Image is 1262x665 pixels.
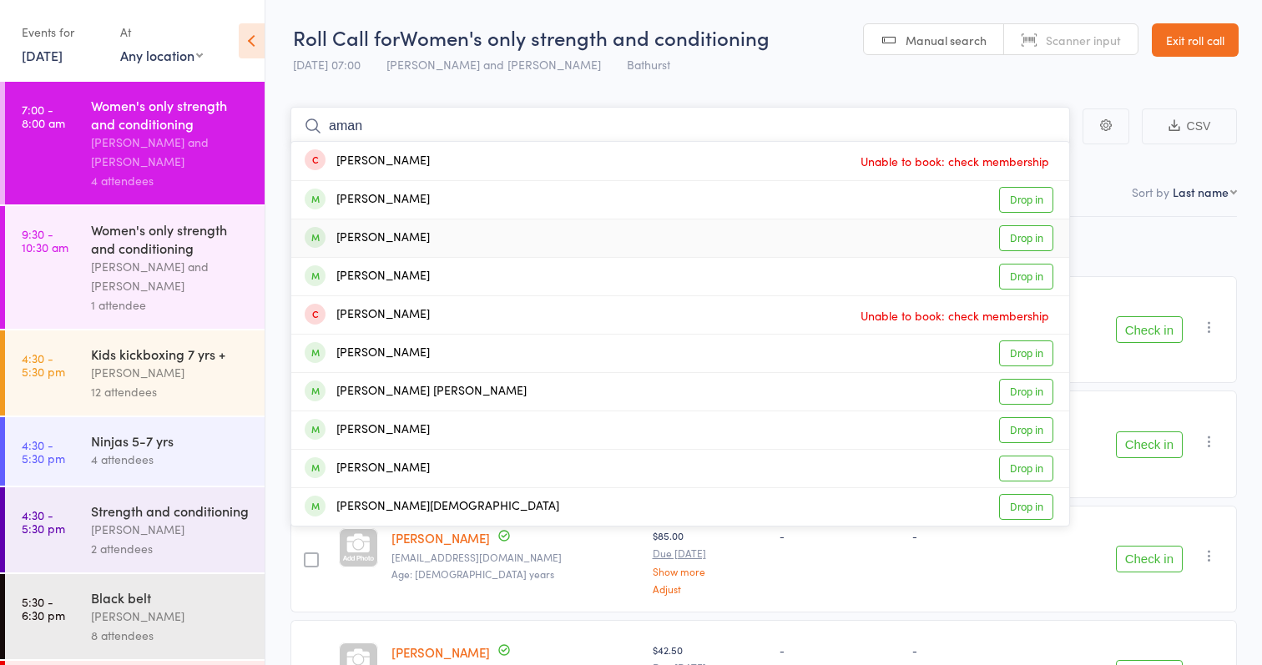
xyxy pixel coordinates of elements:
[305,267,430,286] div: [PERSON_NAME]
[305,229,430,248] div: [PERSON_NAME]
[91,345,250,363] div: Kids kickboxing 7 yrs +
[22,508,65,535] time: 4:30 - 5:30 pm
[856,303,1053,328] span: Unable to book: check membership
[91,171,250,190] div: 4 attendees
[999,225,1053,251] a: Drop in
[5,206,265,329] a: 9:30 -10:30 amWomen's only strength and conditioning[PERSON_NAME] and [PERSON_NAME]1 attendee
[91,607,250,626] div: [PERSON_NAME]
[5,574,265,659] a: 5:30 -6:30 pmBlack belt[PERSON_NAME]8 attendees
[780,642,899,657] div: -
[91,450,250,469] div: 4 attendees
[305,190,430,209] div: [PERSON_NAME]
[1142,108,1237,144] button: CSV
[999,379,1053,405] a: Drop in
[999,494,1053,520] a: Drop in
[293,56,361,73] span: [DATE] 07:00
[1152,23,1239,57] a: Exit roll call
[305,344,430,363] div: [PERSON_NAME]
[120,46,203,64] div: Any location
[1116,431,1183,458] button: Check in
[5,82,265,204] a: 7:00 -8:00 amWomen's only strength and conditioning[PERSON_NAME] and [PERSON_NAME]4 attendees
[91,133,250,171] div: [PERSON_NAME] and [PERSON_NAME]
[91,520,250,539] div: [PERSON_NAME]
[91,588,250,607] div: Black belt
[91,501,250,520] div: Strength and conditioning
[653,528,766,594] div: $85.00
[293,23,400,51] span: Roll Call for
[391,529,490,547] a: [PERSON_NAME]
[22,351,65,378] time: 4:30 - 5:30 pm
[386,56,601,73] span: [PERSON_NAME] and [PERSON_NAME]
[290,107,1070,145] input: Search by name
[91,431,250,450] div: Ninjas 5-7 yrs
[653,583,766,594] a: Adjust
[999,264,1053,290] a: Drop in
[780,528,899,542] div: -
[22,103,65,129] time: 7:00 - 8:00 am
[5,487,265,572] a: 4:30 -5:30 pmStrength and conditioning[PERSON_NAME]2 attendees
[91,220,250,257] div: Women's only strength and conditioning
[305,497,559,516] div: [PERSON_NAME][DEMOGRAPHIC_DATA]
[5,330,265,416] a: 4:30 -5:30 pmKids kickboxing 7 yrs +[PERSON_NAME]12 attendees
[91,539,250,558] div: 2 attendees
[305,382,527,401] div: [PERSON_NAME] [PERSON_NAME]
[999,417,1053,443] a: Drop in
[400,23,770,51] span: Women's only strength and conditioning
[305,152,430,171] div: [PERSON_NAME]
[1046,32,1121,48] span: Scanner input
[1116,316,1183,343] button: Check in
[22,227,68,254] time: 9:30 - 10:30 am
[91,295,250,315] div: 1 attendee
[653,566,766,577] a: Show more
[999,340,1053,366] a: Drop in
[627,56,670,73] span: Bathurst
[91,382,250,401] div: 12 attendees
[391,552,639,563] small: jerlainedelosreyes@gmail.com
[999,187,1053,213] a: Drop in
[391,643,490,661] a: [PERSON_NAME]
[653,547,766,559] small: Due [DATE]
[22,595,65,622] time: 5:30 - 6:30 pm
[912,642,1048,657] div: -
[91,363,250,382] div: [PERSON_NAME]
[22,46,63,64] a: [DATE]
[912,528,1048,542] div: -
[91,96,250,133] div: Women's only strength and conditioning
[120,18,203,46] div: At
[305,305,430,325] div: [PERSON_NAME]
[906,32,987,48] span: Manual search
[91,257,250,295] div: [PERSON_NAME] and [PERSON_NAME]
[856,149,1053,174] span: Unable to book: check membership
[22,18,103,46] div: Events for
[22,438,65,465] time: 4:30 - 5:30 pm
[999,456,1053,481] a: Drop in
[305,421,430,440] div: [PERSON_NAME]
[1132,184,1169,200] label: Sort by
[91,626,250,645] div: 8 attendees
[1173,184,1229,200] div: Last name
[305,459,430,478] div: [PERSON_NAME]
[1116,546,1183,572] button: Check in
[391,567,554,581] span: Age: [DEMOGRAPHIC_DATA] years
[5,417,265,486] a: 4:30 -5:30 pmNinjas 5-7 yrs4 attendees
